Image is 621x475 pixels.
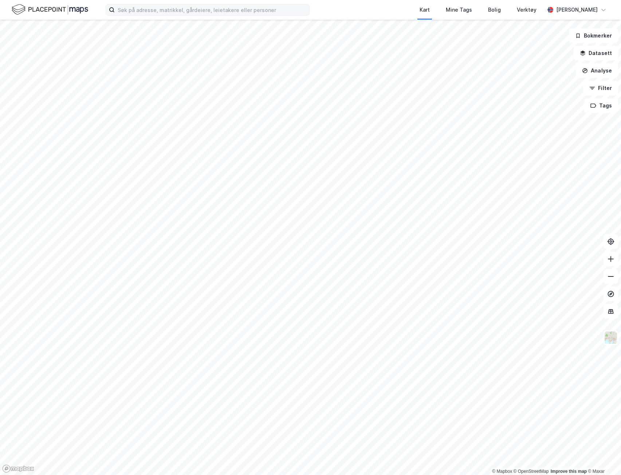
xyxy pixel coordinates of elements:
[585,440,621,475] iframe: Chat Widget
[551,469,587,474] a: Improve this map
[514,469,549,474] a: OpenStreetMap
[446,5,472,14] div: Mine Tags
[2,464,34,473] a: Mapbox homepage
[556,5,598,14] div: [PERSON_NAME]
[420,5,430,14] div: Kart
[583,81,618,95] button: Filter
[585,440,621,475] div: Kontrollprogram for chat
[517,5,537,14] div: Verktøy
[492,469,512,474] a: Mapbox
[569,28,618,43] button: Bokmerker
[584,98,618,113] button: Tags
[604,331,618,345] img: Z
[576,63,618,78] button: Analyse
[488,5,501,14] div: Bolig
[115,4,309,15] input: Søk på adresse, matrikkel, gårdeiere, leietakere eller personer
[574,46,618,60] button: Datasett
[12,3,88,16] img: logo.f888ab2527a4732fd821a326f86c7f29.svg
